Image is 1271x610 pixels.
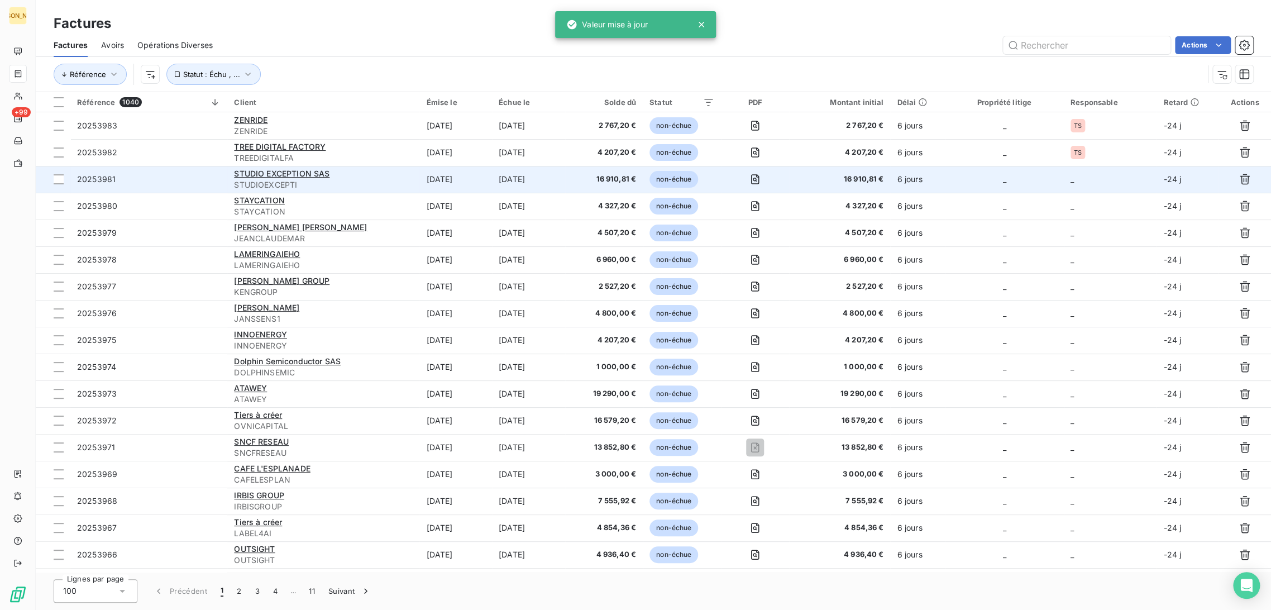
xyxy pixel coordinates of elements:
span: _ [1002,442,1006,452]
span: -24 j [1163,389,1181,398]
span: _ [1071,550,1074,559]
div: Propriété litige [952,98,1057,107]
span: 13 852,80 € [572,442,636,453]
span: -24 j [1163,282,1181,291]
span: IRBIS GROUP [234,490,284,500]
span: TS [1074,149,1082,156]
td: [DATE] [419,193,492,220]
div: Retard [1163,98,1211,107]
span: STUDIOEXCEPTI [234,179,413,190]
span: non-échue [649,439,698,456]
span: 4 936,40 € [572,549,636,560]
button: 3 [249,579,266,603]
span: DOLPHINSEMIC [234,367,413,378]
td: 6 jours [890,246,945,273]
td: [DATE] [492,541,565,568]
span: non-échue [649,171,698,188]
span: LAMERINGAIEHO [234,249,300,259]
span: 20253981 [77,174,116,184]
td: [DATE] [492,568,565,595]
span: Dolphin Semiconductor SAS [234,356,341,366]
span: _ [1002,255,1006,264]
span: non-échue [649,466,698,483]
span: 20253969 [77,469,117,479]
span: ZENRIDE [234,115,267,125]
td: [DATE] [492,139,565,166]
span: -24 j [1163,308,1181,318]
span: 4 507,20 € [796,227,883,239]
span: Référence [70,70,106,79]
div: Solde dû [572,98,636,107]
span: 3 000,00 € [796,469,883,480]
span: -24 j [1163,496,1181,506]
span: 20253982 [77,147,117,157]
td: 6 jours [890,568,945,595]
span: _ [1002,308,1006,318]
span: 16 910,81 € [796,174,883,185]
span: non-échue [649,305,698,322]
span: _ [1071,442,1074,452]
span: _ [1071,174,1074,184]
div: Open Intercom Messenger [1233,572,1260,599]
button: 11 [302,579,322,603]
span: _ [1071,523,1074,532]
span: -24 j [1163,174,1181,184]
span: STAYCATION [234,206,413,217]
td: 6 jours [890,541,945,568]
span: -24 j [1163,416,1181,425]
span: Factures [54,40,88,51]
span: 20253973 [77,389,117,398]
span: Tiers à créer [234,517,282,527]
span: Opérations Diverses [137,40,213,51]
span: STAYCATION [234,196,285,205]
span: SNCFRESEAU [234,447,413,459]
span: 1 000,00 € [572,361,636,373]
span: 2 527,20 € [572,281,636,292]
span: 4 207,20 € [796,147,883,158]
span: 4 854,36 € [572,522,636,533]
span: -24 j [1163,442,1181,452]
span: _ [1002,228,1006,237]
span: 19 290,00 € [796,388,883,399]
td: [DATE] [419,139,492,166]
span: 7 555,92 € [796,495,883,507]
span: 2 767,20 € [796,120,883,131]
span: 20253977 [77,282,116,291]
td: 6 jours [890,514,945,541]
span: LABEL4AI [234,528,413,539]
span: +99 [12,107,31,117]
span: _ [1002,147,1006,157]
span: SNCF RESEAU [234,437,289,446]
td: 6 jours [890,112,945,139]
td: [DATE] [492,166,565,193]
span: _ [1071,228,1074,237]
td: [DATE] [419,514,492,541]
td: 6 jours [890,461,945,488]
span: 1040 [120,97,142,107]
div: Montant initial [796,98,883,107]
span: 20253966 [77,550,117,559]
span: 20253974 [77,362,116,371]
td: [DATE] [492,514,565,541]
span: non-échue [649,144,698,161]
td: 6 jours [890,139,945,166]
td: [DATE] [419,568,492,595]
span: STUDIO EXCEPTION SAS [234,169,329,178]
td: [DATE] [492,407,565,434]
span: non-échue [649,520,698,536]
td: 6 jours [890,380,945,407]
span: 4 800,00 € [796,308,883,319]
span: 6 960,00 € [796,254,883,265]
span: 4 327,20 € [572,201,636,212]
td: 6 jours [890,273,945,300]
span: 20253967 [77,523,117,532]
span: TREEDIGITALFA [234,152,413,164]
span: IRBISGROUP [234,501,413,512]
img: Logo LeanPay [9,585,27,603]
td: [DATE] [492,380,565,407]
td: [DATE] [419,300,492,327]
button: 1 [214,579,230,603]
span: 6 960,00 € [572,254,636,265]
td: [DATE] [419,327,492,354]
span: CAFE L'ESPLANADE [234,464,310,473]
